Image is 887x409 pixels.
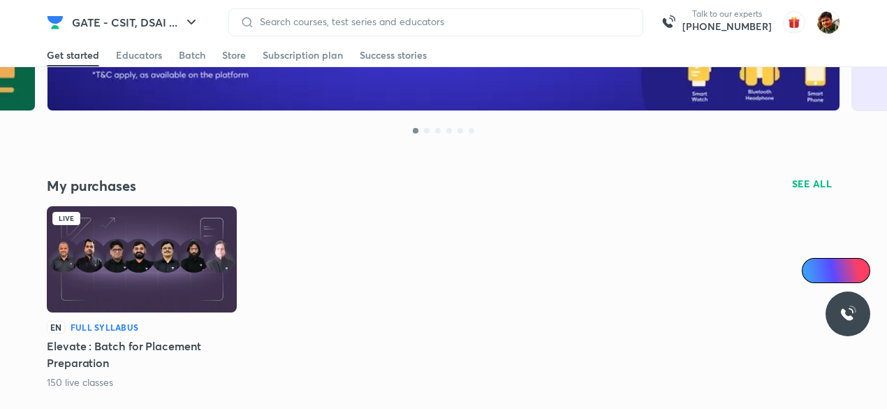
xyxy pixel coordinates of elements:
a: Educators [116,44,162,66]
a: Batch [179,44,205,66]
p: 150 live classes [47,375,114,389]
a: Subscription plan [263,44,343,66]
p: EN [47,321,65,333]
div: Live [52,212,80,225]
img: Batch Thumbnail [47,206,237,313]
div: Get started [47,48,99,62]
div: Educators [116,48,162,62]
a: Get started [47,44,99,66]
h4: My purchases [47,177,443,195]
div: Store [222,48,246,62]
img: Icon [810,265,821,276]
img: avatar [783,11,805,34]
p: Talk to our experts [682,8,772,20]
h5: Elevate : Batch for Placement Preparation [47,338,237,371]
div: Success stories [360,48,427,62]
a: [PHONE_NUMBER] [682,20,772,34]
button: GATE - CSIT, DSAI ... [64,8,208,36]
a: Ai Doubts [802,258,870,283]
img: call-us [654,8,682,36]
a: Store [222,44,246,66]
h6: Full Syllabus [71,321,138,333]
img: Company Logo [47,14,64,31]
a: Success stories [360,44,427,66]
div: Subscription plan [263,48,343,62]
span: SEE ALL [792,179,833,189]
button: SEE ALL [784,173,841,195]
div: Batch [179,48,205,62]
span: Ai Doubts [825,265,862,276]
img: ttu [840,306,856,322]
img: SUVRO [816,10,840,34]
input: Search courses, test series and educators [254,16,631,27]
